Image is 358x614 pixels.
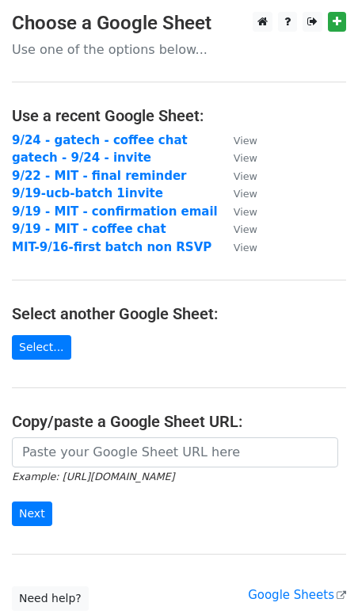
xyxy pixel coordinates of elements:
a: 9/19 - MIT - coffee chat [12,222,166,236]
small: View [234,170,257,182]
a: View [218,240,257,254]
a: View [218,186,257,200]
a: Need help? [12,586,89,611]
h4: Use a recent Google Sheet: [12,106,346,125]
a: View [218,204,257,219]
a: View [218,133,257,147]
a: View [218,151,257,165]
a: View [218,222,257,236]
small: View [234,206,257,218]
a: gatech - 9/24 - invite [12,151,151,165]
small: View [234,152,257,164]
small: View [234,135,257,147]
a: Select... [12,335,71,360]
a: View [218,169,257,183]
a: 9/19-ucb-batch 1invite [12,186,163,200]
h4: Copy/paste a Google Sheet URL: [12,412,346,431]
a: 9/22 - MIT - final reminder [12,169,186,183]
input: Paste your Google Sheet URL here [12,437,338,467]
a: Google Sheets [248,588,346,602]
a: MIT-9/16-first batch non RSVP [12,240,211,254]
small: View [234,242,257,254]
small: View [234,188,257,200]
p: Use one of the options below... [12,41,346,58]
a: 9/19 - MIT - confirmation email [12,204,218,219]
small: Example: [URL][DOMAIN_NAME] [12,471,174,482]
input: Next [12,501,52,526]
h4: Select another Google Sheet: [12,304,346,323]
small: View [234,223,257,235]
h3: Choose a Google Sheet [12,12,346,35]
a: 9/24 - gatech - coffee chat [12,133,188,147]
